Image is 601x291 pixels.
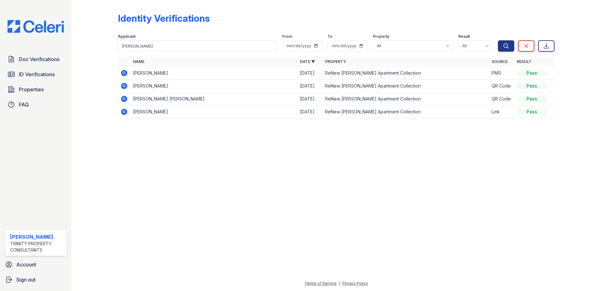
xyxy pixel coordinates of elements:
a: ID Verifications [5,68,66,81]
div: Pass [517,70,547,76]
a: Name [133,59,144,64]
td: ReNew [PERSON_NAME] Apartment Collection [323,80,489,93]
span: Properties [19,86,44,93]
div: Pass [517,83,547,89]
td: [PERSON_NAME] [130,80,297,93]
td: ReNew [PERSON_NAME] Apartment Collection [323,67,489,80]
label: To [328,34,333,39]
div: [PERSON_NAME] [10,233,64,241]
a: Sign out [3,273,69,286]
td: [DATE] [297,67,323,80]
span: ID Verifications [19,71,55,78]
td: [DATE] [297,80,323,93]
div: Pass [517,109,547,115]
td: QR Code [489,80,514,93]
img: CE_Logo_Blue-a8612792a0a2168367f1c8372b55b34899dd931a85d93a1a3d3e32e68fde9ad4.png [3,20,69,33]
a: Terms of Service [305,281,337,286]
a: Result [517,59,532,64]
a: Property [325,59,346,64]
td: ReNew [PERSON_NAME] Apartment Collection [323,93,489,106]
td: ReNew [PERSON_NAME] Apartment Collection [323,106,489,118]
input: Search by name or phone number [118,40,277,52]
td: QR Code [489,93,514,106]
div: | [339,281,340,286]
td: [PERSON_NAME] [130,106,297,118]
label: Result [458,34,470,39]
div: Trinity Property Consultants [10,241,64,253]
td: [PERSON_NAME] [PERSON_NAME] [130,93,297,106]
td: [PERSON_NAME] [130,67,297,80]
td: Link [489,106,514,118]
a: Privacy Policy [342,281,368,286]
a: FAQ [5,98,66,111]
div: Identity Verifications [118,13,210,24]
td: [DATE] [297,106,323,118]
label: Property [373,34,389,39]
label: Applicant [118,34,135,39]
span: Account [16,261,36,268]
a: Date ▼ [300,59,315,64]
a: Source [492,59,508,64]
span: Sign out [16,276,36,283]
div: Pass [517,96,547,102]
td: PMS [489,67,514,80]
a: Account [3,258,69,271]
label: From [282,34,292,39]
td: [DATE] [297,93,323,106]
a: Doc Verifications [5,53,66,66]
a: Properties [5,83,66,96]
span: FAQ [19,101,29,108]
span: Doc Verifications [19,55,59,63]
